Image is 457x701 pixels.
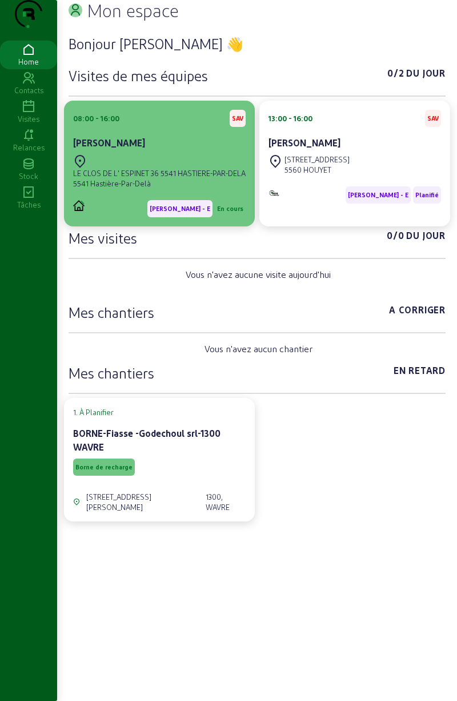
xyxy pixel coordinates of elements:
cam-card-tag: 1. À Planifier [73,407,246,417]
span: 0/2 [387,66,404,85]
span: En retard [394,364,446,382]
div: [STREET_ADDRESS][PERSON_NAME] [86,492,200,512]
div: 08:00 - 16:00 [73,113,119,124]
span: Vous n'avez aucune visite aujourd'hui [186,268,331,281]
span: [PERSON_NAME] - E [150,205,210,213]
h3: Mes chantiers [69,303,154,321]
img: PVELEC [73,200,85,211]
span: SAV [427,114,439,122]
span: SAV [232,114,243,122]
span: En cours [217,205,243,213]
span: Planifié [415,191,439,199]
div: 1300, WAVRE [206,492,246,512]
span: Borne de recharge [75,463,133,471]
div: 5541 Hastière-Par-Delà [73,178,246,189]
h3: Visites de mes équipes [69,66,208,85]
span: Du jour [406,229,446,247]
h3: Mes chantiers [69,364,154,382]
span: [PERSON_NAME] - E [348,191,408,199]
div: 5560 HOUYET [284,165,350,175]
cam-card-title: [PERSON_NAME] [268,137,340,148]
span: Du jour [406,66,446,85]
h3: Mes visites [69,229,137,247]
span: Vous n'avez aucun chantier [205,342,312,356]
span: A corriger [389,303,446,321]
div: [STREET_ADDRESS] [284,154,350,165]
div: 13:00 - 16:00 [268,113,312,124]
img: Monitoring et Maintenance [268,189,280,197]
span: 0/0 [387,229,404,247]
cam-card-title: BORNE-Fiasse -Godechoul srl-1300 WAVRE [73,428,221,452]
cam-card-title: [PERSON_NAME] [73,137,145,148]
div: LE CLOS DE L' ESPINET 36 5541 HASTIERE-PAR-DELA [73,168,246,178]
h3: Bonjour [PERSON_NAME] 👋 [69,34,446,53]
